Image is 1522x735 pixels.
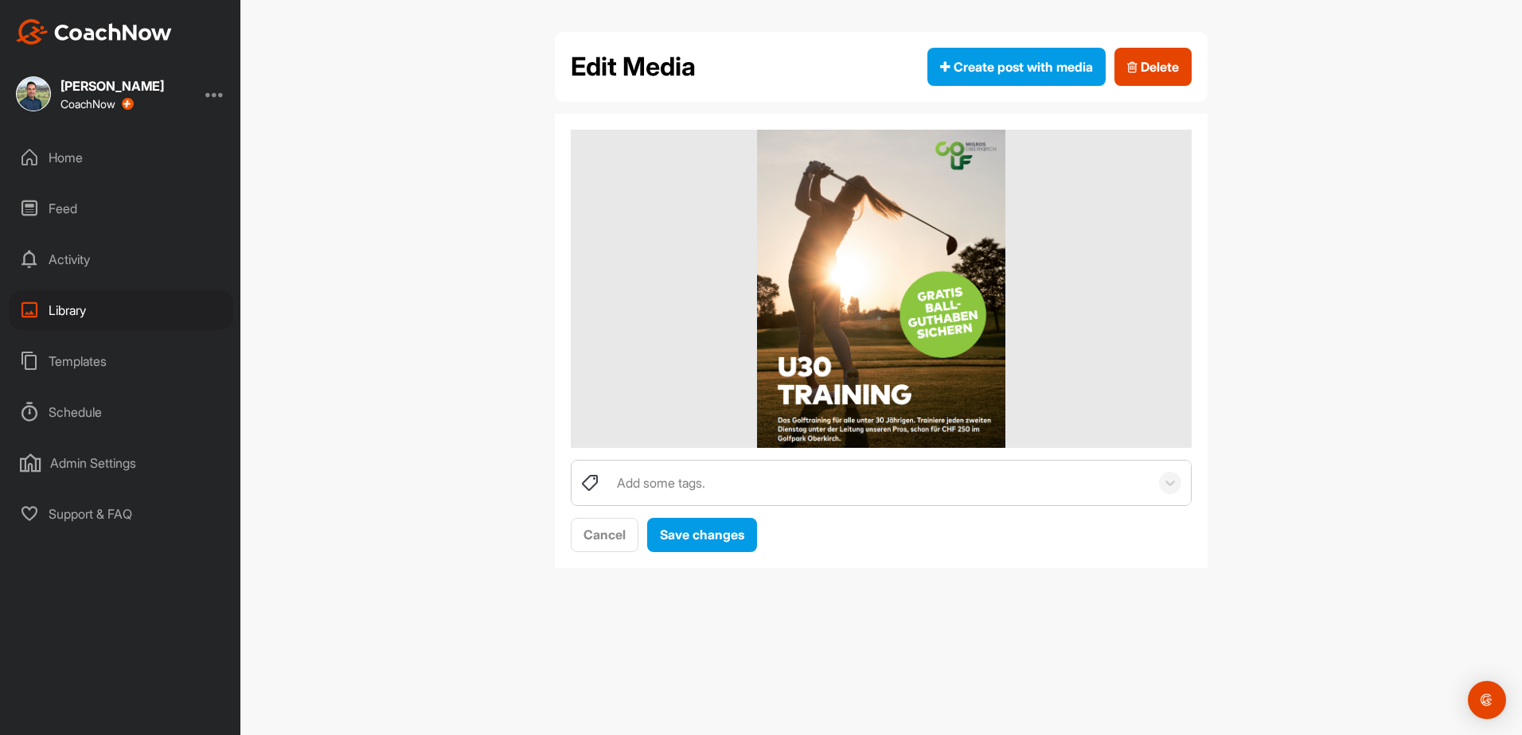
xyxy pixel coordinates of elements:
img: tags [580,473,599,492]
span: Delete [1127,57,1179,76]
div: Library [9,290,233,330]
button: Create post with media [927,48,1106,86]
div: Support & FAQ [9,494,233,534]
h2: Edit Media [571,48,696,86]
div: Add some tags. [617,473,705,492]
div: Activity [9,239,233,279]
div: [PERSON_NAME] [60,80,164,92]
img: media [757,130,1005,448]
button: Delete [1114,48,1192,86]
span: Save changes [660,527,744,542]
button: Cancel [571,518,638,552]
span: Cancel [583,527,626,542]
div: Home [9,138,233,177]
button: Save changes [647,518,757,552]
div: Schedule [9,392,233,432]
div: Templates [9,341,233,381]
div: Open Intercom Messenger [1468,681,1506,719]
div: CoachNow [60,98,134,111]
div: Feed [9,189,233,228]
span: Create post with media [940,57,1093,76]
div: Admin Settings [9,443,233,483]
img: square_a0eb83b2ebb350e153cc8c54236569c1.jpg [16,76,51,111]
img: CoachNow [16,19,172,45]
